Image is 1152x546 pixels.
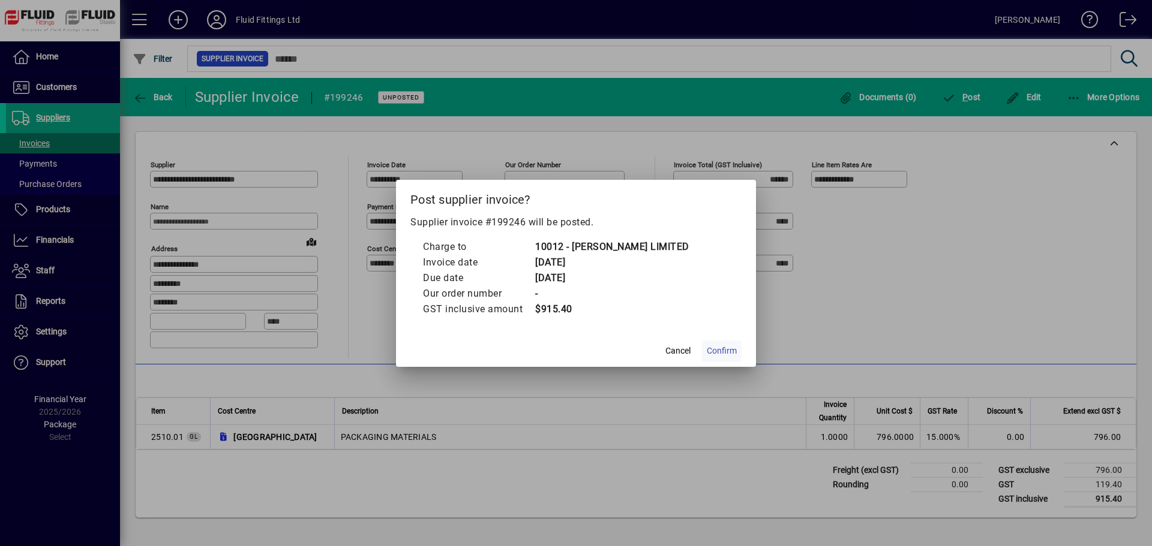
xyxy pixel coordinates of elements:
span: Cancel [665,345,691,357]
td: Our order number [422,286,535,301]
span: Confirm [707,345,737,357]
td: [DATE] [535,270,689,286]
td: - [535,286,689,301]
td: 10012 - [PERSON_NAME] LIMITED [535,239,689,255]
td: GST inclusive amount [422,301,535,317]
td: Charge to [422,239,535,255]
td: Due date [422,270,535,286]
td: [DATE] [535,255,689,270]
td: $915.40 [535,301,689,317]
p: Supplier invoice #199246 will be posted. [410,215,742,230]
button: Cancel [659,340,697,362]
button: Confirm [702,340,742,362]
td: Invoice date [422,255,535,270]
h2: Post supplier invoice? [396,180,756,215]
